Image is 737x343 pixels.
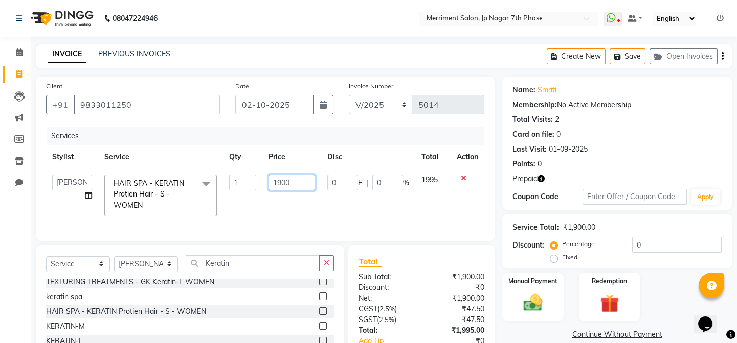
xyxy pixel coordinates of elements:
[46,277,214,287] div: TEXTURING TREATMENTS - GK Keratin-L WOMEN
[538,159,542,169] div: 0
[349,82,393,91] label: Invoice Number
[421,282,492,293] div: ₹0
[421,304,492,314] div: ₹47.50
[351,282,421,293] div: Discount:
[650,48,718,64] button: Open Invoices
[694,302,727,333] iframe: chat widget
[47,127,492,145] div: Services
[223,145,262,168] th: Qty
[512,114,553,125] div: Total Visits:
[583,189,687,205] input: Enter Offer / Coupon Code
[512,159,535,169] div: Points:
[508,277,557,286] label: Manual Payment
[512,174,538,184] span: Prepaid
[358,178,362,188] span: F
[504,329,730,340] a: Continue Without Payment
[421,272,492,282] div: ₹1,900.00
[594,292,625,315] img: _gift.svg
[74,95,220,114] input: Search by Name/Mobile/Email/Code
[98,49,170,58] a: PREVIOUS INVOICES
[512,222,559,233] div: Service Total:
[421,175,438,184] span: 1995
[512,85,535,95] div: Name:
[512,240,544,251] div: Discount:
[421,293,492,304] div: ₹1,900.00
[691,189,720,205] button: Apply
[556,129,561,140] div: 0
[321,145,415,168] th: Disc
[46,145,98,168] th: Stylist
[359,315,377,324] span: SGST
[512,129,554,140] div: Card on file:
[592,277,627,286] label: Redemption
[114,179,184,210] span: HAIR SPA - KERATIN Protien Hair - S - WOMEN
[451,145,484,168] th: Action
[351,272,421,282] div: Sub Total:
[143,201,147,210] a: x
[555,114,559,125] div: 2
[351,304,421,314] div: ( )
[512,100,557,110] div: Membership:
[48,45,86,63] a: INVOICE
[549,144,588,155] div: 01-09-2025
[538,85,556,95] a: Smriti
[379,315,394,324] span: 2.5%
[421,325,492,336] div: ₹1,995.00
[359,304,377,313] span: CGST
[359,256,382,267] span: Total
[186,255,320,271] input: Search or Scan
[351,314,421,325] div: ( )
[235,82,249,91] label: Date
[563,222,595,233] div: ₹1,900.00
[46,321,85,332] div: KERATIN-M
[415,145,451,168] th: Total
[547,48,606,64] button: Create New
[421,314,492,325] div: ₹47.50
[46,291,82,302] div: keratin spa
[562,239,595,249] label: Percentage
[351,325,421,336] div: Total:
[366,178,368,188] span: |
[46,82,62,91] label: Client
[379,305,395,313] span: 2.5%
[518,292,548,313] img: _cash.svg
[98,145,223,168] th: Service
[46,306,206,317] div: HAIR SPA - KERATIN Protien Hair - S - WOMEN
[512,144,547,155] div: Last Visit:
[610,48,645,64] button: Save
[351,293,421,304] div: Net:
[46,95,75,114] button: +91
[403,178,409,188] span: %
[512,191,582,202] div: Coupon Code
[562,253,577,262] label: Fixed
[26,4,96,33] img: logo
[262,145,321,168] th: Price
[512,100,722,110] div: No Active Membership
[113,4,158,33] b: 08047224946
